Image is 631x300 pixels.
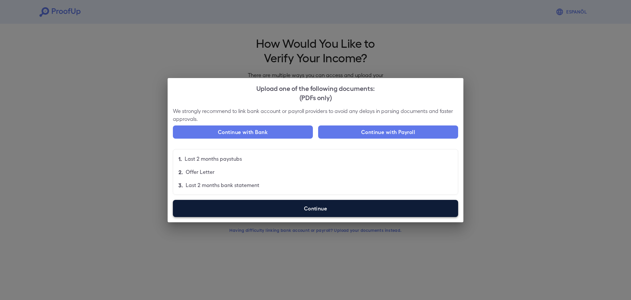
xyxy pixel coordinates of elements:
p: Offer Letter [186,168,215,176]
p: Last 2 months bank statement [186,181,259,189]
label: Continue [173,200,458,217]
p: 2. [178,168,183,176]
div: (PDFs only) [173,93,458,102]
p: Last 2 months paystubs [185,155,242,163]
button: Continue with Payroll [318,125,458,139]
h2: Upload one of the following documents: [168,78,463,107]
button: Continue with Bank [173,125,313,139]
p: 1. [178,155,182,163]
p: 3. [178,181,183,189]
p: We strongly recommend to link bank account or payroll providers to avoid any delays in parsing do... [173,107,458,123]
